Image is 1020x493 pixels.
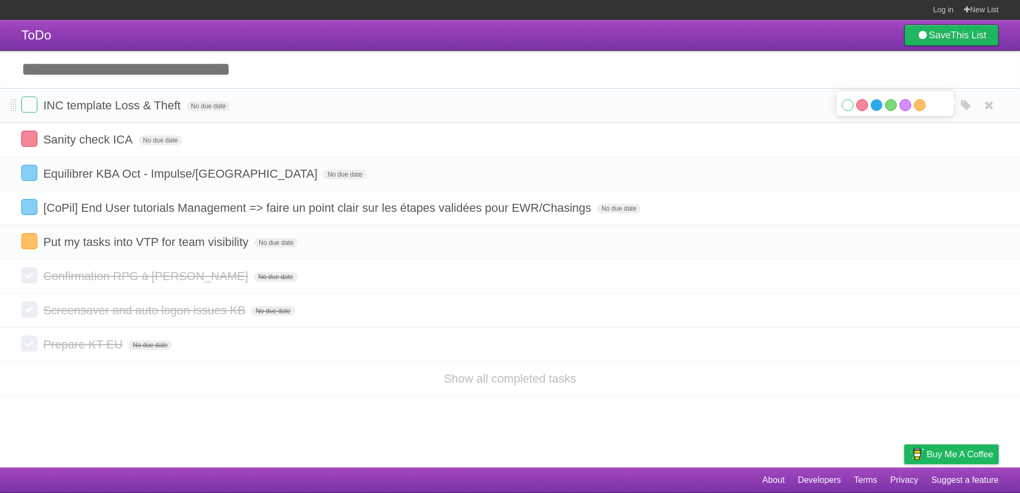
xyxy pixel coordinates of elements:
[597,204,640,213] span: No due date
[254,272,297,282] span: No due date
[890,470,918,490] a: Privacy
[21,233,37,249] label: Done
[21,97,37,113] label: Done
[885,99,897,111] label: Green
[21,267,37,283] label: Done
[21,131,37,147] label: Done
[254,238,298,248] span: No due date
[129,340,172,350] span: No due date
[854,470,878,490] a: Terms
[910,445,924,463] img: Buy me a coffee
[43,167,320,180] span: Equilibrer KBA Oct - Impulse/[GEOGRAPHIC_DATA]
[914,99,926,111] label: Orange
[43,99,184,112] span: INC template Loss & Theft
[904,25,999,46] a: SaveThis List
[21,165,37,181] label: Done
[444,372,576,385] a: Show all completed tasks
[251,306,294,316] span: No due date
[187,101,230,111] span: No due date
[21,199,37,215] label: Done
[842,99,854,111] label: White
[43,235,251,249] span: Put my tasks into VTP for team visibility
[762,470,785,490] a: About
[951,30,986,41] b: This List
[927,445,993,464] span: Buy me a coffee
[323,170,366,179] span: No due date
[139,136,182,145] span: No due date
[21,336,37,352] label: Done
[904,444,999,464] a: Buy me a coffee
[43,338,125,351] span: Prepare KT EU
[871,99,882,111] label: Blue
[21,301,37,317] label: Done
[43,269,251,283] span: Confirmation RPG à [PERSON_NAME]
[43,304,248,317] span: Screensaver and auto logon issues KB
[21,28,51,42] span: ToDo
[856,99,868,111] label: Red
[43,133,136,146] span: Sanity check ICA
[798,470,841,490] a: Developers
[43,201,594,214] span: [CoPil] End User tutorials Management => faire un point clair sur les étapes validées pour EWR/Ch...
[931,470,999,490] a: Suggest a feature
[899,99,911,111] label: Purple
